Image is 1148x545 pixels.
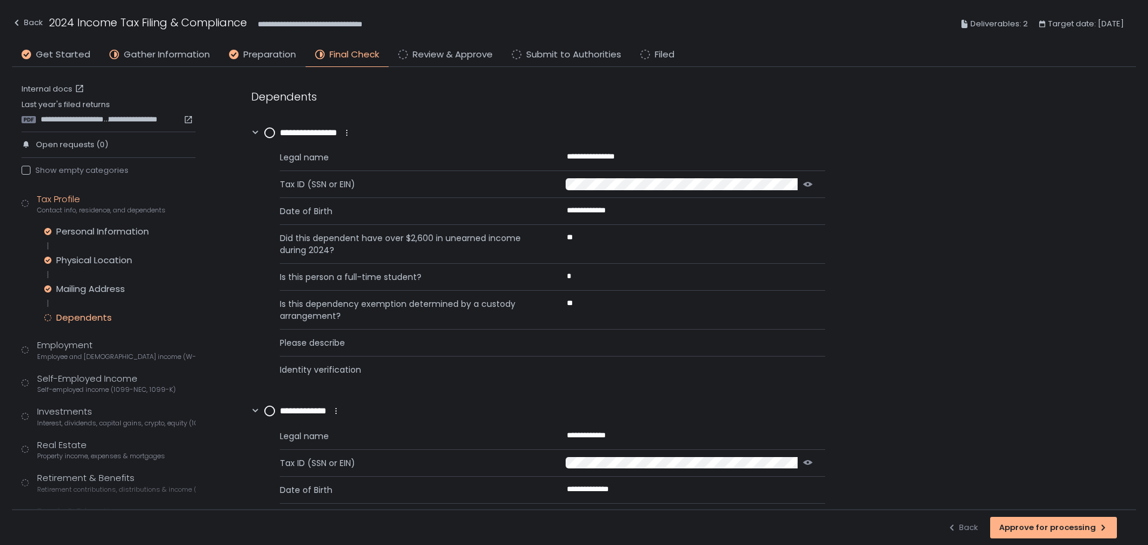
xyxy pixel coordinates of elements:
span: Interest, dividends, capital gains, crypto, equity (1099s, K-1s) [37,419,196,428]
h1: 2024 Income Tax Filing & Compliance [49,14,247,31]
div: Physical Location [56,254,132,266]
span: Did this dependent have over $2,600 in unearned income during 2024? [280,232,538,256]
button: Approve for processing [990,517,1117,538]
div: Tax Profile [37,193,166,215]
div: Employment [37,339,196,361]
span: Employee and [DEMOGRAPHIC_DATA] income (W-2s) [37,352,196,361]
div: Personal Information [56,226,149,238]
div: Back [12,16,43,30]
span: Retirement contributions, distributions & income (1099-R, 5498) [37,485,196,494]
div: Dependents [56,312,112,324]
span: Legal name [280,151,538,163]
span: Preparation [243,48,296,62]
span: Tax ID (SSN or EIN) [280,178,537,190]
div: Family & Education [37,505,190,528]
div: Real Estate [37,439,165,461]
span: Gather Information [124,48,210,62]
span: Legal name [280,430,538,442]
span: Target date: [DATE] [1048,17,1124,31]
button: Back [12,14,43,34]
div: Last year's filed returns [22,99,196,124]
span: Self-employed income (1099-NEC, 1099-K) [37,385,176,394]
div: Investments [37,405,196,428]
span: Deliverables: 2 [970,17,1028,31]
span: Get Started [36,48,90,62]
div: Mailing Address [56,283,125,295]
div: Dependents [251,89,825,105]
button: Back [947,517,978,538]
span: Identity verification [280,364,538,376]
span: Tax ID (SSN or EIN) [280,457,537,469]
span: Please describe [280,337,538,349]
div: Approve for processing [999,522,1108,533]
span: Is this person a full-time student? [280,271,538,283]
span: Is this dependency exemption determined by a custody arrangement? [280,298,538,322]
span: Date of Birth [280,484,538,496]
span: Final Check [329,48,379,62]
span: Submit to Authorities [526,48,621,62]
a: Internal docs [22,84,87,95]
span: Review & Approve [413,48,493,62]
span: Property income, expenses & mortgages [37,452,165,461]
span: Open requests (0) [36,139,108,150]
span: Contact info, residence, and dependents [37,206,166,215]
div: Back [947,522,978,533]
div: Self-Employed Income [37,372,176,395]
div: Retirement & Benefits [37,471,196,494]
span: Filed [655,48,674,62]
span: Date of Birth [280,205,538,217]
